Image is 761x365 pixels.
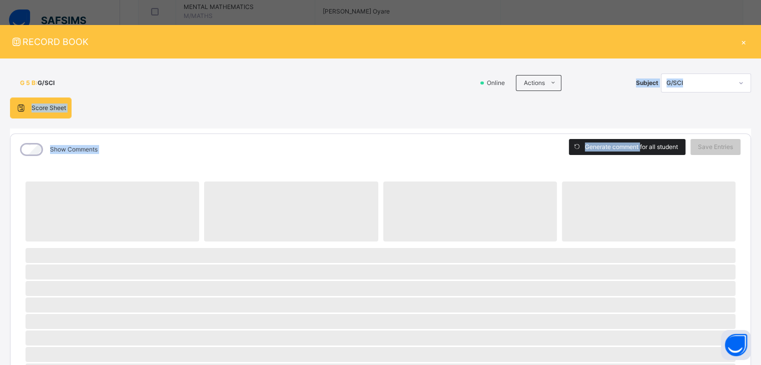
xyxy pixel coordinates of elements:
span: ‌ [26,248,735,263]
div: × [736,35,751,48]
span: ‌ [562,181,735,241]
span: G 5 B : [20,78,38,87]
span: ‌ [26,314,735,329]
span: ‌ [26,264,735,279]
span: Online [486,78,511,87]
span: ‌ [26,297,735,312]
span: G/SCI [38,78,55,87]
span: Generate comment for all student [585,142,678,151]
span: ‌ [26,330,735,345]
span: Score Sheet [32,103,66,112]
span: RECORD BOOK [10,35,736,48]
span: ‌ [26,281,735,296]
label: Show Comments [50,145,98,154]
span: ‌ [204,181,378,241]
span: Actions [524,78,545,87]
button: Open asap [721,330,751,360]
span: ‌ [26,347,735,362]
span: ‌ [383,181,557,241]
span: ‌ [26,181,199,241]
div: G/SCI [666,78,732,87]
span: Subject [636,78,658,87]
